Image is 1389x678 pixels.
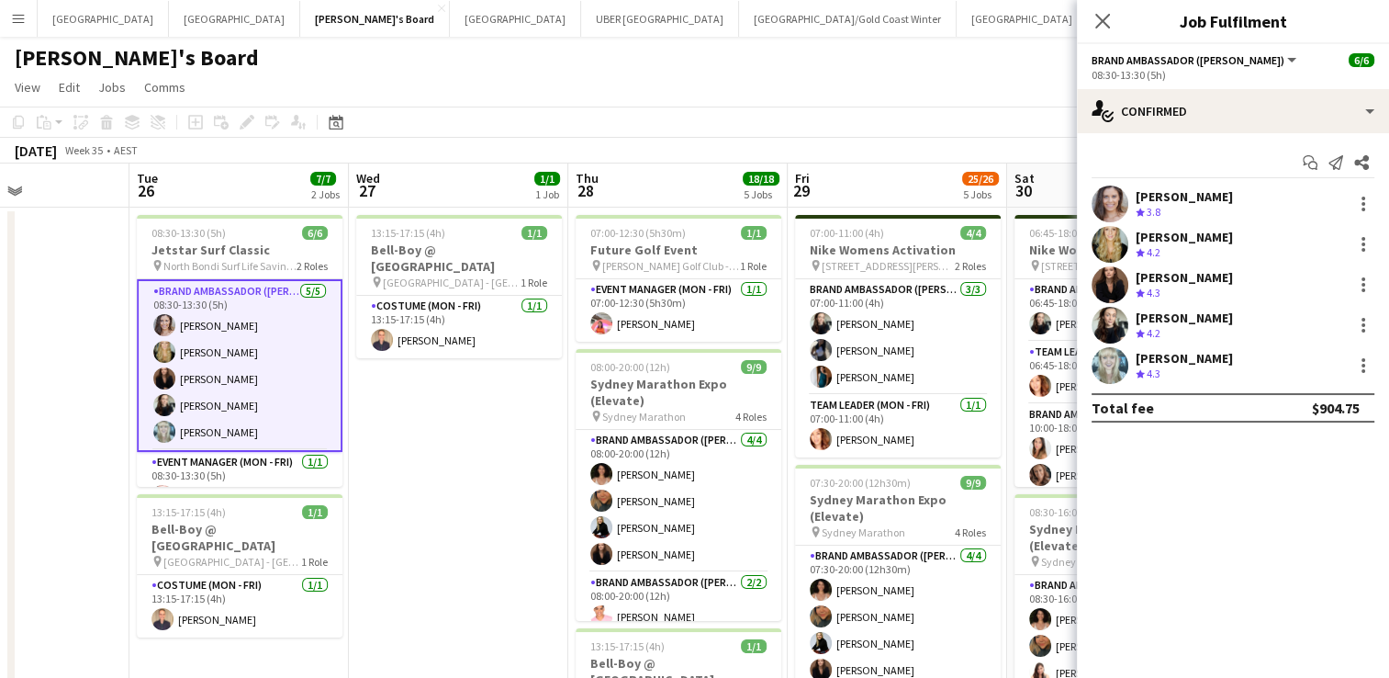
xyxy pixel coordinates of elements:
app-card-role: Costume (Mon - Fri)1/113:15-17:15 (4h)[PERSON_NAME] [137,575,342,638]
span: North Bondi Surf Life Saving Club [163,259,297,273]
div: [PERSON_NAME] [1136,188,1233,205]
h3: Sydney Marathon Expo (Elevate) [576,376,781,409]
app-job-card: 06:45-18:00 (11h15m)10/10Nike Womens Activation [STREET_ADDRESS][PERSON_NAME]4 RolesBrand Ambassa... [1014,215,1220,487]
span: 29 [792,180,810,201]
span: 9/9 [960,476,986,490]
span: 7/7 [310,172,336,186]
span: Thu [576,170,599,186]
span: Sydney Marathon [1041,555,1125,569]
span: 08:30-16:00 (7h30m) [1029,505,1125,519]
span: Sat [1014,170,1035,186]
span: 6/6 [302,226,328,240]
app-card-role: Brand Ambassador ([PERSON_NAME])4/408:00-20:00 (12h)[PERSON_NAME][PERSON_NAME][PERSON_NAME][PERSO... [576,430,781,572]
span: 4 Roles [955,525,986,539]
span: 07:00-12:30 (5h30m) [590,226,686,240]
button: [GEOGRAPHIC_DATA]/Gold Coast Winter [739,1,957,37]
div: [PERSON_NAME] [1136,269,1233,286]
div: 2 Jobs [311,187,340,201]
app-job-card: 13:15-17:15 (4h)1/1Bell-Boy @ [GEOGRAPHIC_DATA] [GEOGRAPHIC_DATA] - [GEOGRAPHIC_DATA]1 RoleCostum... [356,215,562,358]
app-job-card: 07:00-11:00 (4h)4/4Nike Womens Activation [STREET_ADDRESS][PERSON_NAME]2 RolesBrand Ambassador ([... [795,215,1001,458]
div: [PERSON_NAME] [1136,310,1233,326]
span: Jobs [98,79,126,96]
app-job-card: 08:30-13:30 (5h)6/6Jetstar Surf Classic North Bondi Surf Life Saving Club2 RolesBrand Ambassador ... [137,215,342,487]
a: Edit [51,75,87,99]
app-job-card: 07:00-12:30 (5h30m)1/1Future Golf Event [PERSON_NAME] Golf Club - [GEOGRAPHIC_DATA]1 RoleEvent Ma... [576,215,781,342]
span: 1 Role [521,276,547,289]
span: 25/26 [962,172,999,186]
a: Comms [137,75,193,99]
app-card-role: Event Manager (Mon - Fri)1/107:00-12:30 (5h30m)[PERSON_NAME] [576,279,781,342]
app-card-role: Brand Ambassador ([DATE])1/106:45-18:00 (11h15m)[PERSON_NAME] [1014,279,1220,342]
app-card-role: Brand Ambassador ([PERSON_NAME])3/307:00-11:00 (4h)[PERSON_NAME][PERSON_NAME][PERSON_NAME] [795,279,1001,395]
span: 1/1 [302,505,328,519]
span: 3.8 [1147,205,1160,219]
span: 26 [134,180,158,201]
div: Confirmed [1077,89,1389,133]
span: 08:00-20:00 (12h) [590,360,670,374]
button: Brand Ambassador ([PERSON_NAME]) [1092,53,1299,67]
div: [DATE] [15,141,57,160]
app-job-card: 13:15-17:15 (4h)1/1Bell-Boy @ [GEOGRAPHIC_DATA] [GEOGRAPHIC_DATA] - [GEOGRAPHIC_DATA]1 RoleCostum... [137,494,342,638]
app-card-role: Brand Ambassador ([DATE])7/710:00-18:00 (8h)[PERSON_NAME][PERSON_NAME] [1014,404,1220,627]
span: Wed [356,170,380,186]
a: Jobs [91,75,133,99]
span: 08:30-13:30 (5h) [151,226,226,240]
span: 1/1 [741,639,767,653]
span: 07:30-20:00 (12h30m) [810,476,911,490]
span: Brand Ambassador (Mon - Fri) [1092,53,1284,67]
span: Fri [795,170,810,186]
span: [STREET_ADDRESS][PERSON_NAME] [822,259,955,273]
span: 4 Roles [735,410,767,424]
app-card-role: Costume (Mon - Fri)1/113:15-17:15 (4h)[PERSON_NAME] [356,296,562,358]
span: Week 35 [61,143,106,157]
span: 4/4 [960,226,986,240]
span: 2 Roles [955,259,986,273]
h3: Nike Womens Activation [1014,242,1220,258]
button: [GEOGRAPHIC_DATA] [169,1,300,37]
span: 6/6 [1349,53,1374,67]
h3: Job Fulfilment [1077,9,1389,33]
button: [GEOGRAPHIC_DATA] [38,1,169,37]
div: 5 Jobs [963,187,998,201]
div: [PERSON_NAME] [1136,350,1233,367]
span: 07:00-11:00 (4h) [810,226,884,240]
span: [STREET_ADDRESS][PERSON_NAME] [1041,259,1174,273]
span: 4.3 [1147,367,1160,380]
span: [GEOGRAPHIC_DATA] - [GEOGRAPHIC_DATA] [383,276,521,289]
button: [PERSON_NAME]'s Board [300,1,450,37]
span: 1 Role [740,259,767,273]
h3: Sydney Marathon Expo (Elevate) [1014,521,1220,554]
h3: Bell-Boy @ [GEOGRAPHIC_DATA] [137,521,342,554]
span: Comms [144,79,185,96]
span: 2 Roles [297,259,328,273]
div: $904.75 [1312,399,1360,417]
div: 08:00-20:00 (12h)9/9Sydney Marathon Expo (Elevate) Sydney Marathon4 RolesBrand Ambassador ([PERSO... [576,349,781,621]
app-card-role: Brand Ambassador ([PERSON_NAME])5/508:30-13:30 (5h)[PERSON_NAME][PERSON_NAME][PERSON_NAME][PERSON... [137,279,342,452]
span: 06:45-18:00 (11h15m) [1029,226,1130,240]
span: 4.3 [1147,286,1160,299]
span: [PERSON_NAME] Golf Club - [GEOGRAPHIC_DATA] [602,259,740,273]
div: AEST [114,143,138,157]
button: [GEOGRAPHIC_DATA] [957,1,1088,37]
span: 18/18 [743,172,779,186]
h3: Jetstar Surf Classic [137,242,342,258]
span: Sydney Marathon [602,410,686,424]
span: 1 Role [301,555,328,569]
h1: [PERSON_NAME]'s Board [15,44,259,72]
app-card-role: Team Leader (Mon - Fri)1/107:00-11:00 (4h)[PERSON_NAME] [795,395,1001,458]
span: 27 [353,180,380,201]
span: 30 [1012,180,1035,201]
div: 5 Jobs [744,187,779,201]
div: 1 Job [535,187,559,201]
span: 13:15-17:15 (4h) [371,226,445,240]
span: View [15,79,40,96]
span: 1/1 [521,226,547,240]
h3: Future Golf Event [576,242,781,258]
button: UBER [GEOGRAPHIC_DATA] [581,1,739,37]
span: 1/1 [741,226,767,240]
span: Edit [59,79,80,96]
div: [PERSON_NAME] [1136,229,1233,245]
span: Sydney Marathon [822,525,905,539]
